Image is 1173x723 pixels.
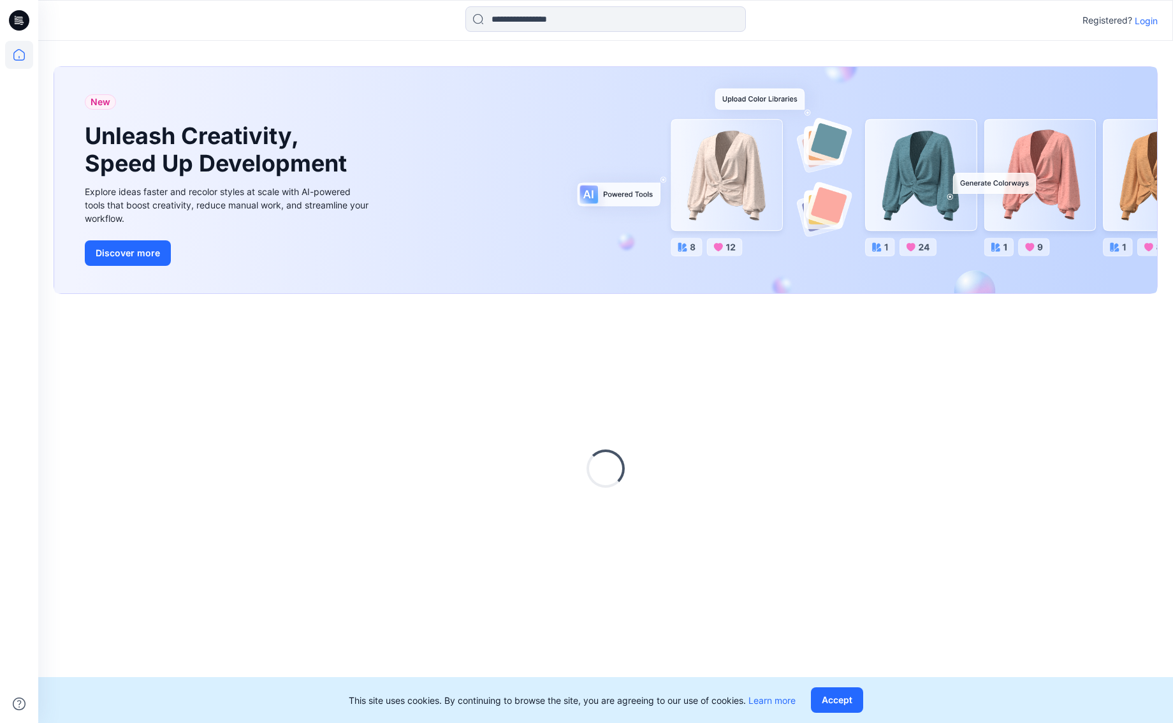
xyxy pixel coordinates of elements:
span: New [91,94,110,110]
p: Registered? [1082,13,1132,28]
button: Accept [811,687,863,713]
div: Explore ideas faster and recolor styles at scale with AI-powered tools that boost creativity, red... [85,185,372,225]
p: This site uses cookies. By continuing to browse the site, you are agreeing to our use of cookies. [349,694,796,707]
a: Discover more [85,240,372,266]
h1: Unleash Creativity, Speed Up Development [85,122,353,177]
p: Login [1135,14,1158,27]
button: Discover more [85,240,171,266]
a: Learn more [748,695,796,706]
